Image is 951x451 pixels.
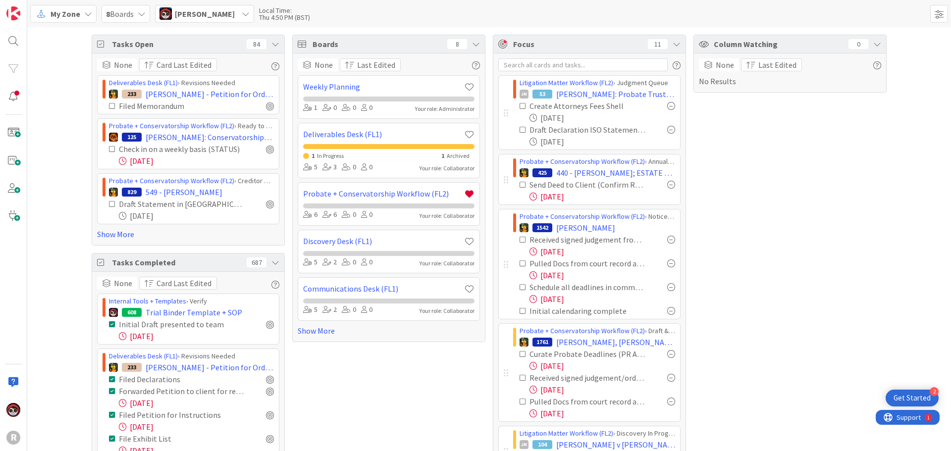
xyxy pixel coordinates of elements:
[520,78,675,88] div: › Judgment Queue
[361,257,372,268] div: 0
[97,228,279,240] a: Show More
[447,152,470,159] span: Archived
[529,124,645,136] div: Draft Declaration ISO Statement of Attorneys Fees
[303,209,317,220] div: 6
[122,308,142,317] div: 608
[894,393,931,403] div: Get Started
[109,363,118,372] img: MR
[529,396,645,407] div: Pulled Docs from court record and saved to file
[648,39,668,49] div: 11
[342,102,356,113] div: 0
[556,439,675,451] span: [PERSON_NAME] v [PERSON_NAME]
[146,361,274,373] span: [PERSON_NAME] - Petition for Order for Surrender of Assets
[556,167,675,179] span: 440 - [PERSON_NAME]; ESTATE OF [PERSON_NAME]
[109,90,118,99] img: MR
[303,257,317,268] div: 5
[556,222,615,234] span: [PERSON_NAME]
[109,297,186,305] a: Internal Tools + Templates
[529,234,645,246] div: Received signed judgement from court
[520,440,528,449] div: JM
[342,209,356,220] div: 0
[109,121,274,131] div: › Ready to Close Matter
[520,211,675,222] div: › Notices Queue
[313,38,442,50] span: Boards
[159,7,172,20] img: JS
[322,102,337,113] div: 0
[303,81,464,93] a: Weekly Planning
[556,336,675,348] span: [PERSON_NAME], [PERSON_NAME]
[139,277,217,290] button: Card Last Edited
[529,407,675,419] div: [DATE]
[699,58,881,87] div: No Results
[322,257,337,268] div: 2
[114,277,132,289] span: None
[122,133,142,142] div: 125
[109,78,274,88] div: › Revisions Needed
[513,38,640,50] span: Focus
[556,88,675,100] span: [PERSON_NAME]: Probate Trust Litigation ([PERSON_NAME] as PR and Trustee Representation)
[122,188,142,197] div: 829
[146,306,242,318] span: Trial Binder Template + SOP
[520,156,675,167] div: › Annual Accounting Queue
[119,318,241,330] div: Initial Draft presented to team
[175,8,235,20] span: [PERSON_NAME]
[361,162,372,173] div: 0
[342,257,356,268] div: 0
[139,58,217,71] button: Card Last Edited
[322,162,337,173] div: 3
[342,304,356,315] div: 0
[361,209,372,220] div: 0
[498,58,668,71] input: Search all cards and tasks...
[520,168,528,177] img: MR
[119,385,244,397] div: Forwarded Petition to client for review/signature
[303,102,317,113] div: 1
[529,305,644,317] div: Initial calendaring complete
[247,257,266,267] div: 687
[303,188,464,200] a: Probate + Conservatorship Workflow (FL2)
[520,90,528,99] div: JM
[114,59,132,71] span: None
[532,168,552,177] div: 425
[532,338,552,347] div: 1761
[529,293,675,305] div: [DATE]
[930,387,939,396] div: 2
[146,88,274,100] span: [PERSON_NAME] - Petition for Order for Surrender of Assets
[157,59,211,71] span: Card Last Edited
[303,283,464,295] a: Communications Desk (FL1)
[303,128,464,140] a: Deliverables Desk (FL1)
[119,100,221,112] div: Filed Memorandum
[529,348,645,360] div: Curate Probate Deadlines (PR Appointed)
[529,269,675,281] div: [DATE]
[420,211,475,220] div: Your role: Collaborator
[529,136,675,148] div: [DATE]
[716,59,734,71] span: None
[52,4,54,12] div: 1
[520,429,613,438] a: Litigation Matter Workflow (FL2)
[112,256,242,268] span: Tasks Completed
[122,90,142,99] div: 233
[259,7,310,14] div: Local Time:
[361,102,372,113] div: 0
[520,428,675,439] div: › Discovery In Progress
[312,152,315,159] span: 1
[529,100,642,112] div: Create Attorneys Fees Shell
[447,39,467,49] div: 8
[303,162,317,173] div: 5
[259,14,310,21] div: Thu 4:50 PM (BST)
[112,38,242,50] span: Tasks Open
[529,246,675,257] div: [DATE]
[122,363,142,372] div: 233
[520,223,528,232] img: MR
[119,397,274,409] div: [DATE]
[106,8,134,20] span: Boards
[109,121,234,130] a: Probate + Conservatorship Workflow (FL2)
[119,421,274,433] div: [DATE]
[529,257,645,269] div: Pulled Docs from court record and saved to file
[146,131,274,143] span: [PERSON_NAME]: Conservatorship/Probate [keep eye on]
[109,351,178,360] a: Deliverables Desk (FL1)
[529,179,645,191] div: Send Deed to Client (Confirm Receipt)
[520,157,645,166] a: Probate + Conservatorship Workflow (FL2)
[886,390,939,406] div: Open Get Started checklist, remaining modules: 2
[420,306,475,315] div: Your role: Collaborator
[146,186,222,198] span: 549 - [PERSON_NAME]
